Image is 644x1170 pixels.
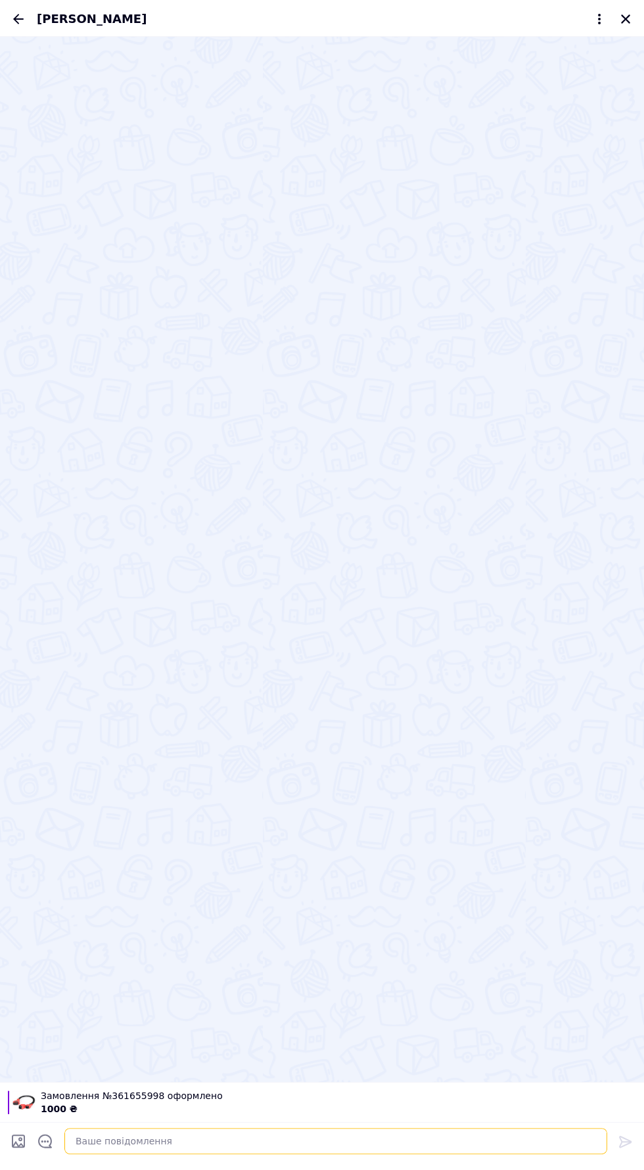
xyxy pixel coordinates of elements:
img: 5517607343_w100_h100_fca-128-adapter.jpg [12,1091,35,1114]
button: Відкрити шаблони відповідей [37,1133,54,1150]
button: Закрити [618,11,633,27]
button: [PERSON_NAME] [37,11,607,28]
span: Замовлення №361655998 оформлено [41,1089,636,1102]
span: [PERSON_NAME] [37,11,147,28]
span: 1000 ₴ [41,1104,78,1114]
button: Назад [11,11,26,27]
